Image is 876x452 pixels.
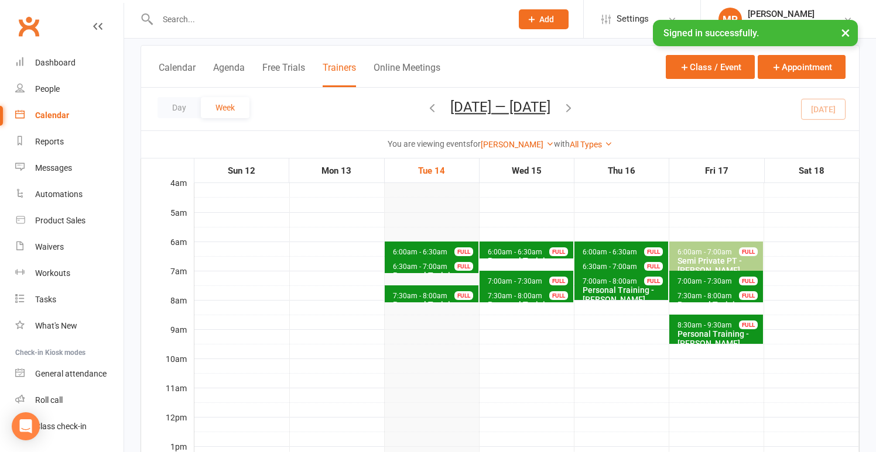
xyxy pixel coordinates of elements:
[323,62,356,87] button: Trainers
[454,247,473,256] div: FULL
[549,277,568,285] div: FULL
[670,164,763,178] div: Fri 17
[35,163,72,172] div: Messages
[141,323,194,353] div: 9am
[570,140,612,149] a: All Types
[519,9,569,29] button: Add
[15,234,124,260] a: Waivers
[582,285,666,304] div: Personal Training - [PERSON_NAME]
[582,263,638,271] span: 6:30am - 7:00am
[141,177,194,206] div: 4am
[15,387,124,413] a: Roll call
[758,55,846,79] button: Appointment
[213,62,245,87] button: Agenda
[480,164,573,178] div: Wed 15
[739,291,758,300] div: FULL
[154,11,504,27] input: Search...
[677,248,733,256] span: 6:00am - 7:00am
[748,9,815,19] div: [PERSON_NAME]
[487,256,571,275] div: Personal Training - [PERSON_NAME]
[644,247,663,256] div: FULL
[487,292,543,300] span: 7:30am - 8:00am
[15,50,124,76] a: Dashboard
[35,295,56,304] div: Tasks
[487,300,571,319] div: Personal Training - [PERSON_NAME]
[374,62,440,87] button: Online Meetings
[677,292,733,300] span: 7:30am - 8:00am
[141,265,194,294] div: 7am
[141,411,194,440] div: 12pm
[739,320,758,329] div: FULL
[392,263,448,271] span: 6:30am - 7:00am
[14,12,43,41] a: Clubworx
[470,139,481,149] strong: for
[262,62,305,87] button: Free Trials
[141,206,194,236] div: 5am
[35,84,60,94] div: People
[35,216,85,225] div: Product Sales
[35,137,64,146] div: Reports
[15,76,124,102] a: People
[487,277,543,285] span: 7:00am - 7:30am
[739,247,758,256] div: FULL
[835,20,856,45] button: ×
[15,260,124,287] a: Workouts
[487,248,543,256] span: 6:00am - 6:30am
[765,164,858,178] div: Sat 18
[15,313,124,339] a: What's New
[290,164,383,178] div: Mon 13
[15,129,124,155] a: Reports
[201,97,249,118] button: Week
[35,58,76,67] div: Dashboard
[141,236,194,265] div: 6am
[644,262,663,271] div: FULL
[35,111,69,120] div: Calendar
[15,181,124,208] a: Automations
[141,353,194,382] div: 10am
[159,62,196,87] button: Calendar
[718,8,742,31] div: MP
[575,164,668,178] div: Thu 16
[35,422,87,431] div: Class check-in
[739,277,758,285] div: FULL
[15,208,124,234] a: Product Sales
[392,248,448,256] span: 6:00am - 6:30am
[392,292,448,300] span: 7:30am - 8:00am
[677,300,761,319] div: Personal Training - [PERSON_NAME]
[15,413,124,440] a: Class kiosk mode
[195,164,288,178] div: Sun 12
[35,189,83,199] div: Automations
[450,99,550,115] button: [DATE] — [DATE]
[392,271,476,289] div: Personal Training - [PERSON_NAME]
[554,139,570,149] strong: with
[388,139,470,149] strong: You are viewing events
[385,164,478,178] div: Tue 14
[15,287,124,313] a: Tasks
[549,247,568,256] div: FULL
[748,19,815,30] div: Bodyline Fitness
[481,140,554,149] a: [PERSON_NAME]
[582,248,638,256] span: 6:00am - 6:30am
[158,97,201,118] button: Day
[141,382,194,411] div: 11am
[663,27,759,39] span: Signed in successfully.
[392,300,476,319] div: Personal Training - [PERSON_NAME]
[644,277,663,285] div: FULL
[12,412,40,440] div: Open Intercom Messenger
[539,15,554,24] span: Add
[677,329,761,348] div: Personal Training - [PERSON_NAME]
[454,262,473,271] div: FULL
[582,277,638,285] span: 7:00am - 8:00am
[677,277,733,285] span: 7:00am - 7:30am
[15,361,124,387] a: General attendance kiosk mode
[666,55,755,79] button: Class / Event
[35,369,107,378] div: General attendance
[35,268,70,278] div: Workouts
[35,242,64,251] div: Waivers
[35,321,77,330] div: What's New
[15,155,124,181] a: Messages
[15,102,124,129] a: Calendar
[35,395,63,405] div: Roll call
[677,321,733,329] span: 8:30am - 9:30am
[549,291,568,300] div: FULL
